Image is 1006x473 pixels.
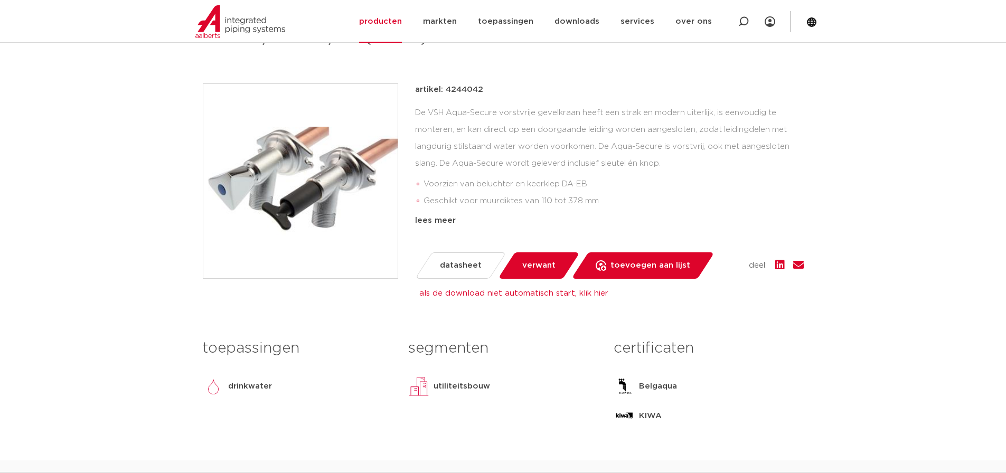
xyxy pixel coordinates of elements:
[614,338,803,359] h3: certificaten
[639,380,677,393] p: Belgaqua
[203,338,392,359] h3: toepassingen
[440,257,482,274] span: datasheet
[497,252,579,279] a: verwant
[415,252,506,279] a: datasheet
[614,405,635,427] img: KIWA
[419,289,608,297] a: als de download niet automatisch start, klik hier
[415,83,483,96] p: artikel: 4244042
[614,376,635,397] img: Belgaqua
[415,214,804,227] div: lees meer
[408,338,598,359] h3: segmenten
[424,193,804,210] li: Geschikt voor muurdiktes van 110 tot 378 mm
[749,259,767,272] span: deel:
[610,257,690,274] span: toevoegen aan lijst
[228,380,272,393] p: drinkwater
[203,84,398,278] img: Product Image for VSH Aqua-Secure vorstvrije gevelkraan MM R1/2"xG3/4" (DN15) Cr
[639,410,662,422] p: KIWA
[522,257,556,274] span: verwant
[203,376,224,397] img: drinkwater
[424,176,804,193] li: Voorzien van beluchter en keerklep DA-EB
[408,376,429,397] img: utiliteitsbouw
[415,105,804,210] div: De VSH Aqua-Secure vorstvrije gevelkraan heeft een strak en modern uiterlijk, is eenvoudig te mon...
[434,380,490,393] p: utiliteitsbouw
